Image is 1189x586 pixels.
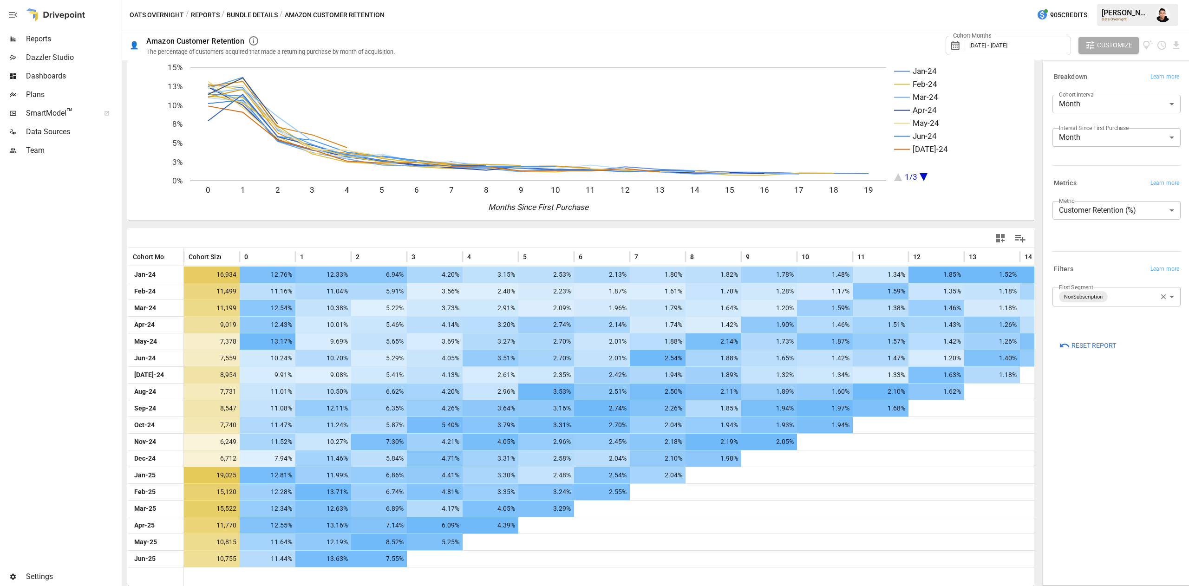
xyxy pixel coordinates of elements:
[523,267,572,283] span: 2.53%
[969,350,1018,366] span: 1.40%
[467,434,516,450] span: 4.05%
[634,417,684,433] span: 2.04%
[1025,300,1074,316] span: 0.91%
[133,434,179,450] span: Nov-24
[1033,7,1091,24] button: 905Credits
[467,417,516,433] span: 3.79%
[551,185,560,195] text: 10
[133,333,179,350] span: May-24
[1025,317,1074,333] span: 1.03%
[969,252,976,261] span: 13
[690,384,739,400] span: 2.11%
[189,283,238,300] span: 11,499
[634,434,684,450] span: 2.18%
[189,450,238,467] span: 6,712
[579,317,628,333] span: 2.14%
[1025,350,1074,366] span: 1.26%
[913,300,962,316] span: 1.46%
[690,333,739,350] span: 2.14%
[305,250,318,263] button: Sort
[1059,124,1129,132] label: Interval Since First Purchase
[913,367,962,383] span: 1.63%
[690,300,739,316] span: 1.64%
[412,384,461,400] span: 4.20%
[133,300,179,316] span: Mar-24
[579,417,628,433] span: 2.70%
[1060,292,1106,302] span: NonSubscription
[189,350,238,366] span: 7,559
[412,367,461,383] span: 4.13%
[913,92,938,102] text: Mar-24
[857,400,907,417] span: 1.68%
[189,400,238,417] span: 8,547
[579,350,628,366] span: 2.01%
[1033,250,1046,263] button: Sort
[857,300,907,316] span: 1.38%
[913,131,937,141] text: Jun-24
[146,48,395,55] div: The percentage of customers acquired that made a returning purchase by month of acquisition.
[128,53,1020,221] svg: A chart.
[133,350,179,366] span: Jun-24
[1025,252,1032,261] span: 14
[467,367,516,383] span: 2.61%
[412,450,461,467] span: 4.71%
[412,267,461,283] span: 4.20%
[300,283,349,300] span: 11.04%
[467,450,516,467] span: 3.31%
[1054,264,1073,274] h6: Filters
[746,384,795,400] span: 1.89%
[356,252,359,261] span: 2
[356,350,405,366] span: 5.29%
[300,434,349,450] span: 10.27%
[356,283,405,300] span: 5.91%
[857,267,907,283] span: 1.34%
[690,400,739,417] span: 1.85%
[802,283,851,300] span: 1.17%
[189,384,238,400] span: 7,731
[725,185,734,195] text: 15
[222,9,225,21] div: /
[244,417,294,433] span: 11.47%
[913,144,948,154] text: [DATE]-24
[26,33,120,45] span: Reports
[472,250,485,263] button: Sort
[488,202,589,212] text: Months Since First Purchase
[857,367,907,383] span: 1.33%
[412,283,461,300] span: 3.56%
[579,267,628,283] span: 2.13%
[802,417,851,433] span: 1.94%
[523,333,572,350] span: 2.70%
[857,317,907,333] span: 1.51%
[969,267,1018,283] span: 1.52%
[913,333,962,350] span: 1.42%
[857,333,907,350] span: 1.57%
[189,300,238,316] span: 11,199
[519,185,523,195] text: 9
[356,267,405,283] span: 6.94%
[172,176,183,185] text: 0%
[690,267,739,283] span: 1.82%
[300,400,349,417] span: 12.11%
[1025,283,1074,300] span: 1.08%
[300,384,349,400] span: 10.50%
[467,300,516,316] span: 2.91%
[857,252,865,261] span: 11
[356,417,405,433] span: 5.87%
[133,384,179,400] span: Aug-24
[356,367,405,383] span: 5.41%
[523,400,572,417] span: 3.16%
[280,9,283,21] div: /
[655,185,665,195] text: 13
[300,417,349,433] span: 11.24%
[300,267,349,283] span: 12.33%
[1052,128,1181,147] div: Month
[969,317,1018,333] span: 1.26%
[360,250,373,263] button: Sort
[130,9,184,21] button: Oats Overnight
[66,106,73,118] span: ™
[634,384,684,400] span: 2.50%
[1150,2,1176,28] button: Francisco Sanchez
[583,250,596,263] button: Sort
[133,267,179,283] span: Jan-24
